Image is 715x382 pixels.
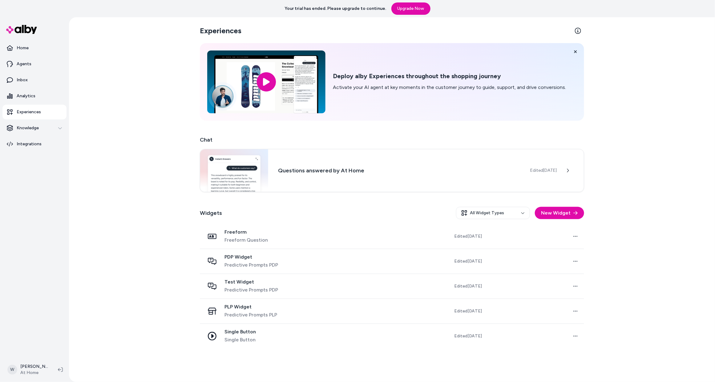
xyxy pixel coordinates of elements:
a: Analytics [2,89,67,103]
img: Chat widget [200,149,268,192]
a: Inbox [2,73,67,87]
span: Edited [DATE] [454,233,482,239]
span: Predictive Prompts PLP [224,311,277,319]
h2: Chat [200,135,584,144]
span: PDP Widget [224,254,278,260]
p: Home [17,45,29,51]
h2: Deploy alby Experiences throughout the shopping journey [333,72,566,80]
span: Edited [DATE] [454,333,482,339]
a: Upgrade Now [391,2,430,15]
button: Knowledge [2,121,67,135]
span: Edited [DATE] [454,283,482,289]
span: Freeform Question [224,236,268,244]
p: [PERSON_NAME] [20,364,48,370]
a: Chat widgetQuestions answered by At HomeEdited[DATE] [200,149,584,192]
h3: Questions answered by At Home [278,166,520,175]
h2: Experiences [200,26,241,36]
span: Single Button [224,329,256,335]
p: Activate your AI agent at key moments in the customer journey to guide, support, and drive conver... [333,84,566,91]
span: At Home [20,370,48,376]
a: Integrations [2,137,67,151]
button: New Widget [535,207,584,219]
span: Predictive Prompts PDP [224,286,278,294]
img: alby Logo [6,25,37,34]
button: W[PERSON_NAME]At Home [4,360,53,380]
p: Your trial has ended. Please upgrade to continue. [285,6,386,12]
p: Inbox [17,77,28,83]
p: Knowledge [17,125,39,131]
span: PLP Widget [224,304,277,310]
span: Test Widget [224,279,278,285]
h2: Widgets [200,209,222,217]
span: Edited [DATE] [454,258,482,264]
a: Home [2,41,67,55]
p: Experiences [17,109,41,115]
span: Edited [DATE] [530,167,557,174]
a: Agents [2,57,67,71]
p: Integrations [17,141,42,147]
span: Predictive Prompts PDP [224,261,278,269]
p: Analytics [17,93,35,99]
a: Experiences [2,105,67,119]
span: W [7,365,17,375]
button: All Widget Types [456,207,530,219]
span: Edited [DATE] [454,308,482,314]
p: Agents [17,61,31,67]
span: Single Button [224,336,256,344]
span: Freeform [224,229,268,235]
